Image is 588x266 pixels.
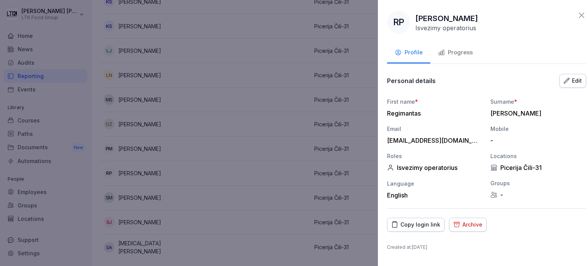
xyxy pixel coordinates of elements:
div: Language [387,180,483,188]
div: [PERSON_NAME] [490,109,582,117]
div: Edit [563,77,582,85]
p: [PERSON_NAME] [415,13,478,24]
div: Archive [453,220,482,229]
div: Profile [395,48,423,57]
div: - [490,191,586,199]
div: Picerija Čili-31 [490,164,586,171]
button: Edit [559,74,586,88]
p: Created at : [DATE] [387,244,586,251]
div: Roles [387,152,483,160]
button: Profile [387,43,430,64]
div: Isvezimy operatorius [387,164,483,171]
div: Regimantas [387,109,479,117]
div: - [490,137,582,144]
div: [EMAIL_ADDRESS][DOMAIN_NAME] [387,137,479,144]
div: Mobile [490,125,586,133]
div: Progress [438,48,473,57]
div: Surname [490,98,586,106]
div: Copy login link [391,220,440,229]
div: Locations [490,152,586,160]
button: Copy login link [387,218,444,232]
div: English [387,191,483,199]
p: Personal details [387,77,436,85]
div: Groups [490,179,586,187]
button: Progress [430,43,480,64]
div: First name [387,98,483,106]
button: Archive [449,218,487,232]
div: Email [387,125,483,133]
p: Isvezimy operatorius [415,24,476,32]
div: RP [387,11,410,34]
